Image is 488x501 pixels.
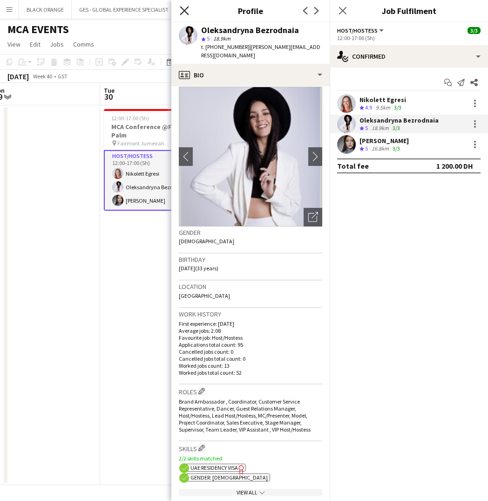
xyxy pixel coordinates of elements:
img: Crew avatar or photo [179,87,322,226]
span: Brand Ambassador , Coordinator, Customer Service Representative, Dancer, Guest Relations Manager,... [179,398,311,433]
h3: Job Fulfilment [330,5,488,17]
p: Cancelled jobs total count: 0 [179,355,322,362]
app-card-role: Host/Hostess3/312:00-17:00 (5h)Nikolett EgresiOleksandryna Bezrodnaia[PERSON_NAME] [104,150,208,211]
p: Applications total count: 95 [179,341,322,348]
p: Worked jobs count: 13 [179,362,322,369]
span: 12:00-17:00 (5h) [111,115,149,122]
span: Jobs [50,40,64,48]
button: BLACK ORANGE [19,0,72,19]
div: Bio [171,64,330,86]
span: Fairmont Jumeirah [117,140,164,147]
h3: Skills [179,443,322,453]
app-skills-label: 3/3 [393,124,400,131]
span: 3/3 [468,27,481,34]
div: Oleksandryna Bezrodnaia [201,26,299,34]
div: Confirmed [330,45,488,68]
h3: Profile [171,5,330,17]
a: Edit [26,38,44,50]
h3: MCA Conference @Fairmont Palm [104,123,208,139]
h3: Roles [179,386,322,396]
p: 2/2 skills matched [179,455,322,462]
h1: MCA EVENTS [7,22,69,36]
span: [DATE] (33 years) [179,265,218,272]
p: Cancelled jobs count: 0 [179,348,322,355]
span: Edit [30,40,41,48]
div: GST [58,73,68,80]
div: Total fee [337,161,369,171]
span: | [PERSON_NAME][EMAIL_ADDRESS][DOMAIN_NAME] [201,43,320,59]
div: Nikolett Egresi [359,96,406,104]
a: Comms [69,38,98,50]
div: Open photos pop-in [304,208,322,226]
span: Gender: [DEMOGRAPHIC_DATA] [190,474,268,481]
h3: Location [179,282,322,291]
span: 5 [207,35,210,42]
div: Oleksandryna Bezrodnaia [359,116,439,124]
button: Host/Hostess [337,27,385,34]
app-job-card: 12:00-17:00 (5h)3/3MCA Conference @Fairmont Palm Fairmont Jumeirah1 RoleHost/Hostess3/312:00-17:0... [104,109,208,211]
span: Week 40 [31,73,54,80]
a: Jobs [46,38,68,50]
div: 1 200.00 DH [436,161,473,171]
div: [PERSON_NAME] [359,137,409,145]
p: Average jobs: 2.08 [179,327,322,334]
span: [DEMOGRAPHIC_DATA] [179,238,234,245]
h3: Gender [179,228,322,237]
div: 16.8km [370,145,391,153]
span: Host/Hostess [337,27,378,34]
div: View All [179,489,322,496]
div: [DATE] [7,72,29,81]
h3: Work history [179,310,322,318]
div: 12:00-17:00 (5h) [337,34,481,41]
a: View [4,38,24,50]
app-skills-label: 3/3 [394,104,401,111]
span: Comms [73,40,94,48]
h3: Birthday [179,255,322,264]
p: Favourite job: Host/Hostess [179,334,322,341]
span: 30 [102,91,115,102]
p: Worked jobs total count: 52 [179,369,322,376]
span: 5 [365,124,368,131]
span: UAE Residency Visa [190,464,238,471]
span: [GEOGRAPHIC_DATA] [179,292,230,299]
span: 18.9km [211,35,232,42]
div: 18.9km [370,124,391,132]
app-skills-label: 3/3 [393,145,400,152]
p: First experience: [DATE] [179,320,322,327]
span: 4.9 [365,104,372,111]
div: 9.5km [374,104,392,112]
span: 5 [365,145,368,152]
button: GES - GLOBAL EXPERIENCE SPECIALIST [72,0,176,19]
span: t. [PHONE_NUMBER] [201,43,250,50]
span: Tue [104,86,115,95]
span: View [7,40,20,48]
